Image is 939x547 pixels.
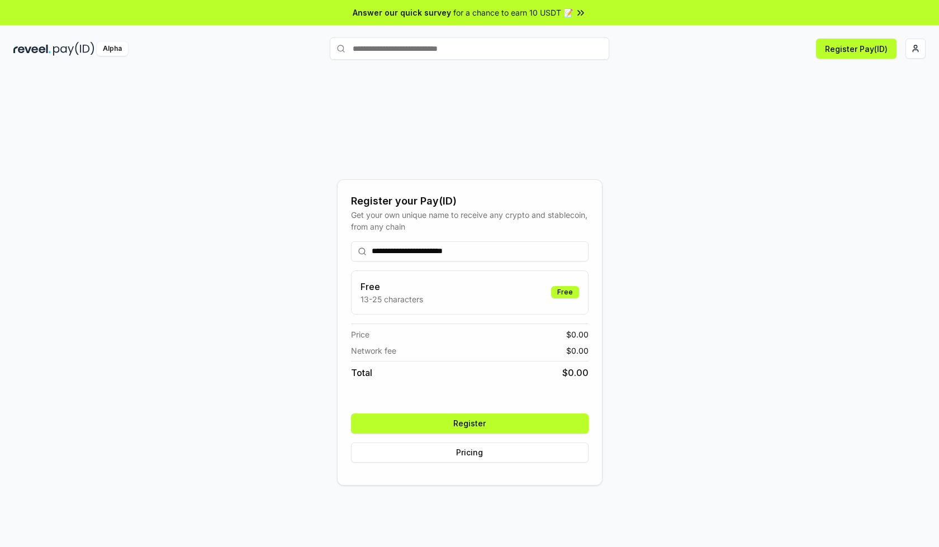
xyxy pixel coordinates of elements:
span: $ 0.00 [562,366,589,379]
button: Register Pay(ID) [816,39,897,59]
img: pay_id [53,42,94,56]
span: Answer our quick survey [353,7,451,18]
div: Free [551,286,579,298]
span: Total [351,366,372,379]
button: Register [351,413,589,434]
img: reveel_dark [13,42,51,56]
span: $ 0.00 [566,329,589,340]
p: 13-25 characters [361,293,423,305]
div: Alpha [97,42,128,56]
h3: Free [361,280,423,293]
span: for a chance to earn 10 USDT 📝 [453,7,573,18]
span: Price [351,329,369,340]
button: Pricing [351,443,589,463]
div: Get your own unique name to receive any crypto and stablecoin, from any chain [351,209,589,232]
span: $ 0.00 [566,345,589,356]
span: Network fee [351,345,396,356]
div: Register your Pay(ID) [351,193,589,209]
